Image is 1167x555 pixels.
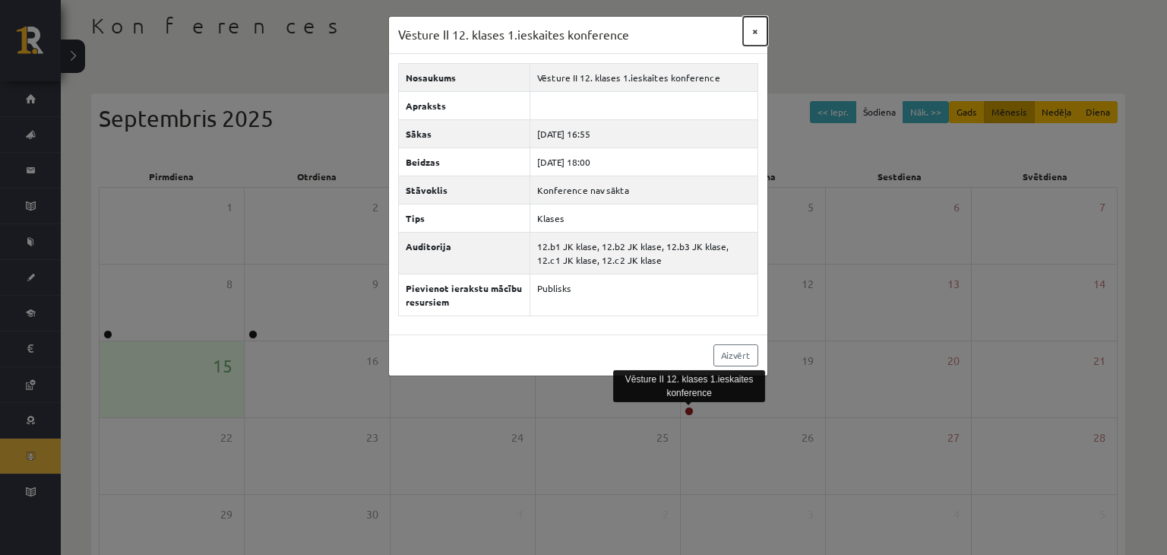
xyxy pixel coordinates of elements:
td: 12.b1 JK klase, 12.b2 JK klase, 12.b3 JK klase, 12.c1 JK klase, 12.c2 JK klase [530,232,757,274]
h3: Vēsture II 12. klases 1.ieskaites konference [398,26,629,44]
th: Pievienot ierakstu mācību resursiem [398,274,530,316]
div: Vēsture II 12. klases 1.ieskaites konference [613,370,765,402]
th: Stāvoklis [398,176,530,204]
th: Nosaukums [398,63,530,91]
td: Konference nav sākta [530,176,757,204]
td: Vēsture II 12. klases 1.ieskaites konference [530,63,757,91]
td: Publisks [530,274,757,316]
th: Auditorija [398,232,530,274]
th: Sākas [398,119,530,147]
th: Tips [398,204,530,232]
td: Klases [530,204,757,232]
button: × [743,17,767,46]
td: [DATE] 18:00 [530,147,757,176]
a: Aizvērt [713,344,758,366]
td: [DATE] 16:55 [530,119,757,147]
th: Beidzas [398,147,530,176]
th: Apraksts [398,91,530,119]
